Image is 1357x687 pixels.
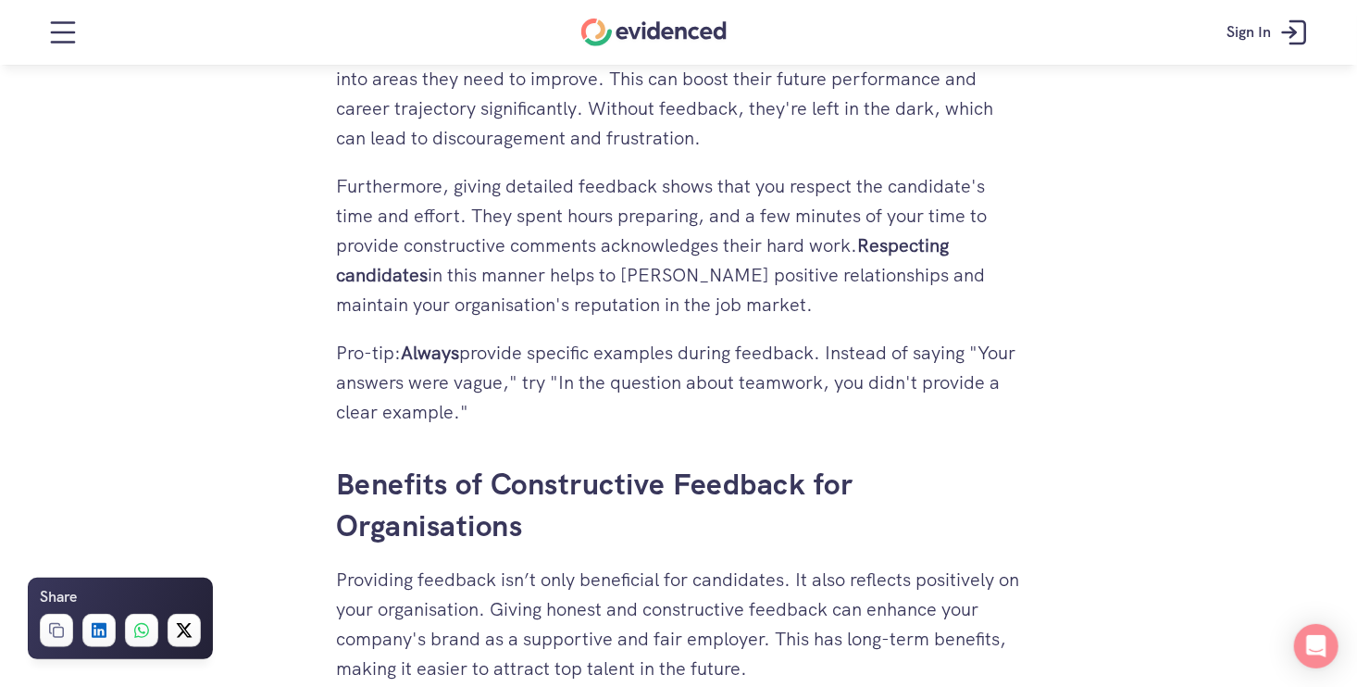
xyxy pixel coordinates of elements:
[581,19,727,46] a: Home
[336,171,1021,319] p: Furthermore, giving detailed feedback shows that you respect the candidate's time and effort. The...
[1226,20,1271,44] p: Sign In
[336,464,1021,547] h3: Benefits of Constructive Feedback for Organisations
[1213,5,1326,60] a: Sign In
[336,565,1021,683] p: Providing feedback isn’t only beneficial for candidates. It also reflects positively on your orga...
[401,341,459,365] strong: Always
[336,338,1021,427] p: Pro-tip: provide specific examples during feedback. Instead of saying "Your answers were vague," ...
[336,233,953,287] strong: Respecting candidates
[40,585,77,609] h6: Share
[1294,624,1338,668] div: Open Intercom Messenger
